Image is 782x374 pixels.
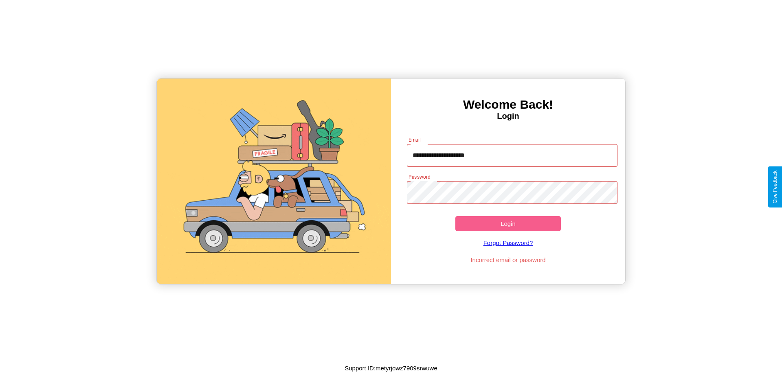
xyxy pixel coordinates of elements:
[409,136,421,143] label: Email
[157,79,391,284] img: gif
[455,216,561,231] button: Login
[409,173,430,180] label: Password
[403,231,614,254] a: Forgot Password?
[391,98,625,112] h3: Welcome Back!
[345,363,437,374] p: Support ID: metyrjowz7909srwuwe
[772,171,778,203] div: Give Feedback
[403,254,614,265] p: Incorrect email or password
[391,112,625,121] h4: Login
